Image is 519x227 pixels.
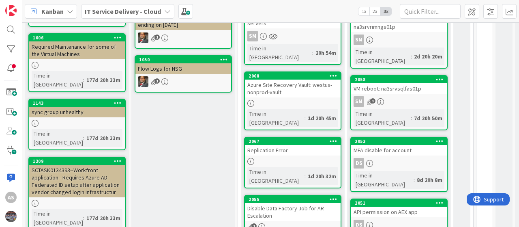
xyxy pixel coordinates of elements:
div: 2058 [351,76,447,83]
a: 1006Required Maintenance for some of the Virtual MachinesTime in [GEOGRAPHIC_DATA]:177d 20h 33m [28,33,126,92]
div: SM [351,35,447,45]
img: Visit kanbanzone.com [5,5,17,16]
div: SM [354,96,364,107]
input: Quick Filter... [400,4,461,19]
div: 2051 [355,200,447,206]
span: 1x [358,7,369,15]
div: 8d 20h 8m [415,175,444,184]
div: Time in [GEOGRAPHIC_DATA] [247,44,312,62]
div: Flow Logs for NSG [135,63,231,74]
div: Time in [GEOGRAPHIC_DATA] [354,48,411,65]
div: 1143 [29,99,125,107]
div: 2058VM reboot: na3srvsqlfas01p [351,76,447,94]
div: 20h 54m [313,48,338,57]
img: DP [138,76,148,87]
a: 2068Azure Site Recovery Vault: westus-nonprod-vaultTime in [GEOGRAPHIC_DATA]:1d 20h 45m [244,71,341,130]
div: 1143 [33,100,125,106]
span: Support [17,1,37,11]
div: Time in [GEOGRAPHIC_DATA] [354,171,414,189]
div: 2051 [351,199,447,207]
a: 1050Flow Logs for NSGDP [135,55,232,93]
div: SM [351,96,447,107]
div: DP [135,32,231,43]
span: : [305,172,306,181]
div: Time in [GEOGRAPHIC_DATA] [247,109,305,127]
div: Required Maintenance for some of the Virtual Machines [29,41,125,59]
div: 1d 20h 32m [306,172,338,181]
div: 2055 [245,196,341,203]
div: MFA disable for account [351,145,447,156]
div: 2051API permission on AEX app [351,199,447,217]
div: Replication Error [245,145,341,156]
div: Time in [GEOGRAPHIC_DATA] [32,129,83,147]
span: 3x [380,7,391,15]
div: 177d 20h 33m [84,214,122,223]
div: Time in [GEOGRAPHIC_DATA] [32,209,83,227]
span: : [83,214,84,223]
span: Kanban [41,6,64,16]
div: SCTASK0134393--Workfront application - Requires Azure AD Federated ID setup after application ven... [29,165,125,197]
div: 2053 [351,138,447,145]
span: : [305,114,306,123]
span: 1 [370,98,375,104]
div: AS [5,192,17,203]
div: SM [247,31,258,41]
div: 2068Azure Site Recovery Vault: westus-nonprod-vault [245,72,341,97]
div: Disable Data Factory Job for AR Escalation [245,203,341,221]
div: 1006 [29,34,125,41]
a: 2053MFA disable for accountDSTime in [GEOGRAPHIC_DATA]:8d 20h 8m [350,137,448,192]
div: 2053 [355,138,447,144]
div: sync group unhealthy [29,107,125,117]
a: 2058VM reboot: na3srvsqlfas01pSMTime in [GEOGRAPHIC_DATA]:7d 20h 50m [350,75,448,130]
div: DS [351,158,447,169]
div: 2058 [355,77,447,82]
div: Time in [GEOGRAPHIC_DATA] [354,109,411,127]
div: 2067 [245,138,341,145]
div: 177d 20h 33m [84,134,122,143]
span: : [411,114,412,123]
span: 1 [154,78,160,84]
div: 7d 20h 50m [412,114,444,123]
div: 1209 [29,158,125,165]
div: 1050 [139,57,231,63]
img: avatar [5,211,17,222]
span: 1 [154,35,160,40]
div: DP [135,76,231,87]
div: SM [245,31,341,41]
a: 1143sync group unhealthyTime in [GEOGRAPHIC_DATA]:177d 20h 33m [28,99,126,150]
div: 1006Required Maintenance for some of the Virtual Machines [29,34,125,59]
a: 2067Replication ErrorTime in [GEOGRAPHIC_DATA]:1d 20h 32m [244,137,341,188]
div: 1d 20h 45m [306,114,338,123]
div: 2068 [245,72,341,80]
img: DP [138,32,148,43]
div: 177d 20h 33m [84,76,122,84]
div: API permission on AEX app [351,207,447,217]
span: : [83,134,84,143]
div: 1209SCTASK0134393--Workfront application - Requires Azure AD Federated ID setup after application... [29,158,125,197]
div: Decommission of Nagios VM na3srvrimngs01p [351,14,447,32]
span: : [83,76,84,84]
span: 2x [369,7,380,15]
div: 1050Flow Logs for NSG [135,56,231,74]
span: : [312,48,313,57]
b: IT Service Delivery - Cloud [85,7,161,15]
div: 1050 [135,56,231,63]
a: Decommission of Nagios VM na3srvrimngs01pSMTime in [GEOGRAPHIC_DATA]:2d 20h 20m [350,6,448,69]
div: DS [354,158,364,169]
div: Time in [GEOGRAPHIC_DATA] [32,71,83,89]
span: : [411,52,412,61]
div: 1209 [33,158,125,164]
div: Azure Site Recovery Vault: westus-nonprod-vault [245,80,341,97]
div: SM [354,35,364,45]
div: 2055 [249,197,341,202]
div: 1143sync group unhealthy [29,99,125,117]
div: 1006 [33,35,125,41]
div: 2067 [249,138,341,144]
div: Time in [GEOGRAPHIC_DATA] [247,167,305,185]
div: 2d 20h 20m [412,52,444,61]
div: 2067Replication Error [245,138,341,156]
div: VM reboot: na3srvsqlfas01p [351,83,447,94]
span: : [414,175,415,184]
div: 2055Disable Data Factory Job for AR Escalation [245,196,341,221]
a: Decommission CUPS non-prod serversSMTime in [GEOGRAPHIC_DATA]:20h 54m [244,2,341,65]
